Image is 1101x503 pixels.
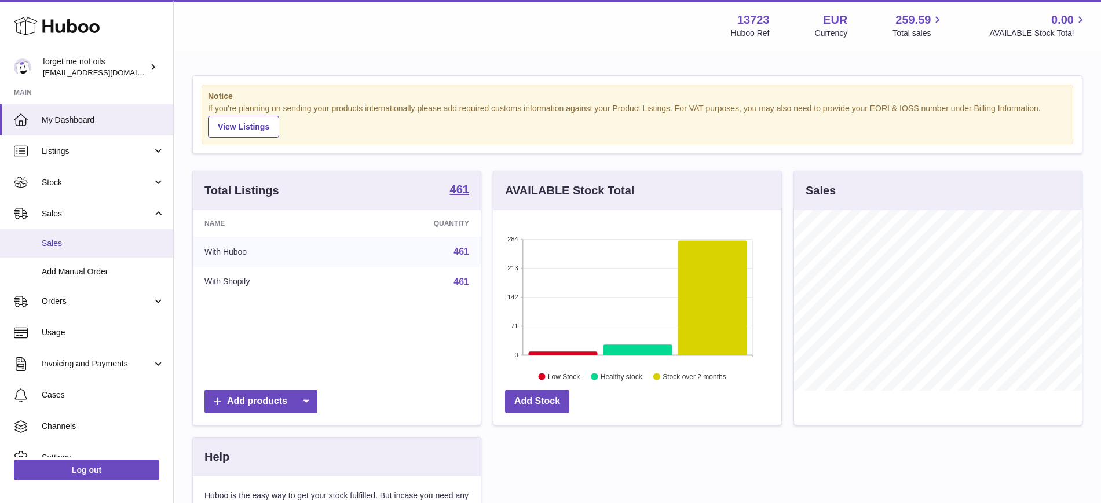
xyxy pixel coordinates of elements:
[1051,12,1074,28] span: 0.00
[193,237,348,267] td: With Huboo
[806,183,836,199] h3: Sales
[507,265,518,271] text: 213
[193,210,348,237] th: Name
[505,390,569,413] a: Add Stock
[737,12,770,28] strong: 13723
[42,452,164,463] span: Settings
[892,28,944,39] span: Total sales
[43,56,147,78] div: forget me not oils
[208,116,279,138] a: View Listings
[43,68,170,77] span: [EMAIL_ADDRESS][DOMAIN_NAME]
[450,183,469,195] strong: 461
[42,390,164,401] span: Cases
[42,327,164,338] span: Usage
[42,238,164,249] span: Sales
[453,277,469,287] a: 461
[204,449,229,465] h3: Help
[507,236,518,243] text: 284
[450,183,469,197] a: 461
[507,293,518,300] text: 142
[989,12,1087,39] a: 0.00 AVAILABLE Stock Total
[204,183,279,199] h3: Total Listings
[505,183,634,199] h3: AVAILABLE Stock Total
[42,358,152,369] span: Invoicing and Payments
[511,322,518,329] text: 71
[204,390,317,413] a: Add products
[42,115,164,126] span: My Dashboard
[14,58,31,76] img: forgetmenothf@gmail.com
[815,28,848,39] div: Currency
[514,351,518,358] text: 0
[989,28,1087,39] span: AVAILABLE Stock Total
[731,28,770,39] div: Huboo Ref
[42,421,164,432] span: Channels
[601,372,643,380] text: Healthy stock
[42,266,164,277] span: Add Manual Order
[548,372,580,380] text: Low Stock
[14,460,159,480] a: Log out
[42,146,152,157] span: Listings
[892,12,944,39] a: 259.59 Total sales
[348,210,481,237] th: Quantity
[208,103,1067,138] div: If you're planning on sending your products internationally please add required customs informati...
[42,208,152,219] span: Sales
[193,267,348,297] td: With Shopify
[453,247,469,256] a: 461
[895,12,931,28] span: 259.59
[663,372,726,380] text: Stock over 2 months
[42,177,152,188] span: Stock
[823,12,847,28] strong: EUR
[42,296,152,307] span: Orders
[208,91,1067,102] strong: Notice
